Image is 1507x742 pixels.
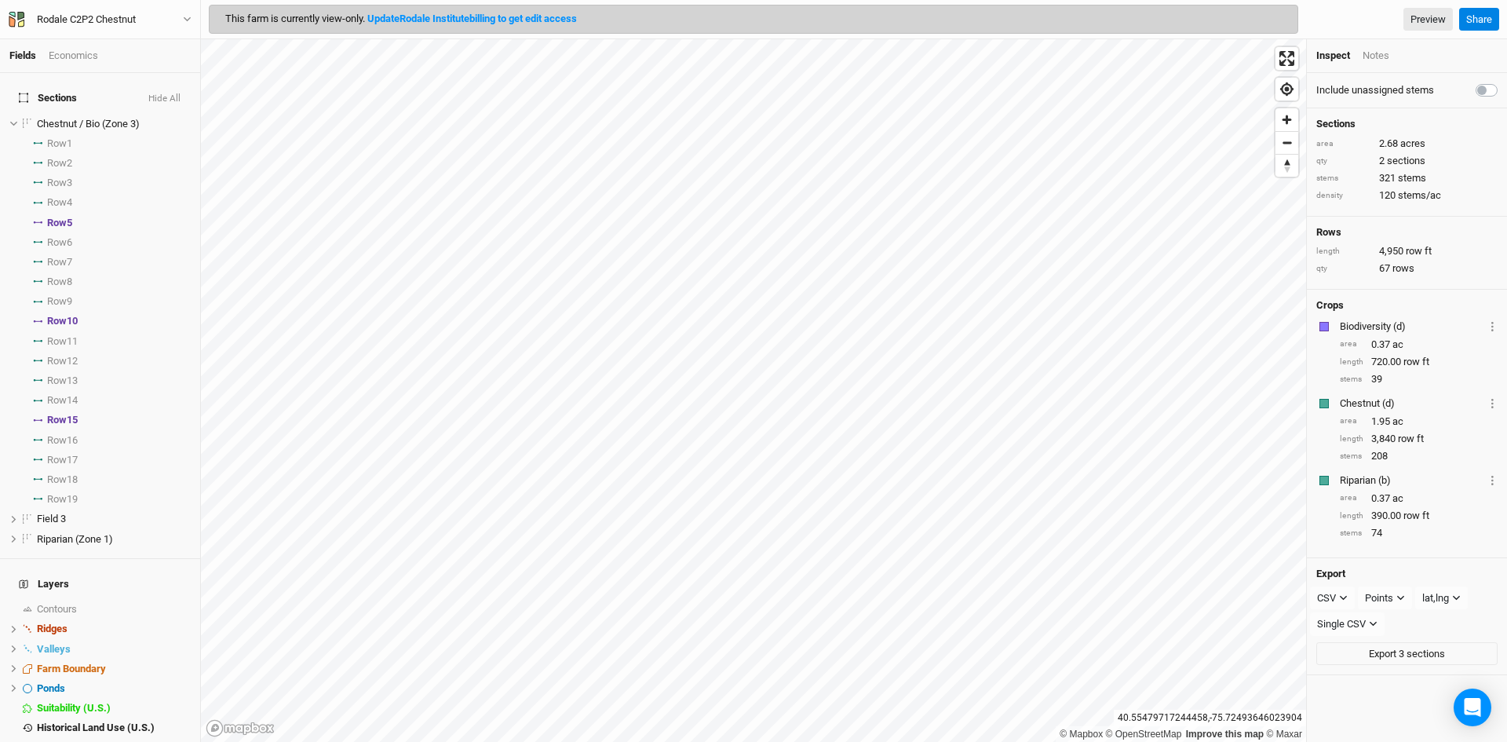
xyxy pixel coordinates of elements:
[37,722,155,733] span: Historical Land Use (U.S.)
[1340,338,1363,350] div: area
[8,11,192,28] button: Rodale C2P2 Chestnut
[1487,317,1498,335] button: Crop Usage
[1340,492,1363,504] div: area
[1403,8,1453,31] a: Preview
[1398,188,1441,203] span: stems/ac
[37,702,191,715] div: Suitability (U.S.)
[1316,155,1371,167] div: qty
[9,568,191,600] h4: Layers
[1340,356,1363,368] div: length
[1316,568,1498,580] h4: Export
[1340,528,1363,539] div: stems
[1275,155,1298,177] span: Reset bearing to north
[1363,49,1389,63] div: Notes
[1422,590,1449,606] div: lat,lng
[1387,154,1425,168] span: sections
[47,157,72,170] span: Row 2
[47,493,78,506] span: Row 19
[47,414,78,426] span: Row 15
[1316,171,1498,185] div: 321
[1316,137,1498,151] div: 2.68
[1316,188,1498,203] div: 120
[1392,415,1403,429] span: ac
[1266,729,1302,740] a: Maxar
[1275,108,1298,131] button: Zoom in
[1415,587,1468,610] button: lat,lng
[1316,154,1498,168] div: 2
[1316,261,1498,276] div: 67
[225,13,577,24] span: This farm is currently view-only.
[1316,190,1371,202] div: density
[37,623,68,634] span: Ridges
[1316,138,1371,150] div: area
[1340,374,1363,386] div: stems
[1275,78,1298,101] button: Find my location
[1340,415,1363,427] div: area
[1398,432,1424,446] span: row ft
[367,13,577,24] a: UpdateRodale Institutebilling to get edit access
[1340,397,1484,411] div: Chestnut (d)
[1340,492,1498,506] div: 0.37
[1398,171,1426,185] span: stems
[47,217,72,229] span: Row 5
[1316,246,1371,258] div: length
[1186,729,1264,740] a: Improve this map
[1316,642,1498,666] button: Export 3 sections
[47,355,78,367] span: Row 12
[1340,433,1363,445] div: length
[1406,244,1432,258] span: row ft
[1459,8,1499,31] button: Share
[1340,449,1498,463] div: 208
[37,533,191,546] div: Riparian (Zone 1)
[37,533,113,545] span: Riparian (Zone 1)
[1316,49,1350,63] div: Inspect
[37,118,191,130] div: Chestnut / Bio (Zone 3)
[37,663,106,674] span: Farm Boundary
[1310,612,1385,636] button: Single CSV
[1454,689,1491,726] div: Open Intercom Messenger
[37,663,191,675] div: Farm Boundary
[1392,261,1414,276] span: rows
[37,513,191,525] div: Field 3
[1340,355,1498,369] div: 720.00
[19,92,77,104] span: Sections
[1316,244,1498,258] div: 4,950
[1365,590,1393,606] div: Points
[1114,710,1306,726] div: 40.55479717244458 , -75.72493646023904
[49,49,98,63] div: Economics
[1316,226,1498,239] h4: Rows
[47,394,78,407] span: Row 14
[1317,616,1366,632] div: Single CSV
[206,719,275,737] a: Mapbox logo
[47,196,72,209] span: Row 4
[47,295,72,308] span: Row 9
[1400,137,1425,151] span: acres
[47,473,78,486] span: Row 18
[1060,729,1103,740] a: Mapbox
[37,722,191,734] div: Historical Land Use (U.S.)
[201,39,1306,742] canvas: Map
[37,682,191,695] div: Ponds
[1275,154,1298,177] button: Reset bearing to north
[1340,372,1498,386] div: 39
[1340,473,1484,488] div: Riparian (b)
[1487,471,1498,489] button: Crop Usage
[47,276,72,288] span: Row 8
[1275,131,1298,154] button: Zoom out
[47,375,78,387] span: Row 13
[37,603,191,616] div: Contours
[1340,451,1363,462] div: stems
[1392,492,1403,506] span: ac
[1106,729,1182,740] a: OpenStreetMap
[1403,355,1429,369] span: row ft
[37,643,191,656] div: Valleys
[47,137,72,150] span: Row 1
[1358,587,1412,610] button: Points
[1316,83,1434,97] label: Include unassigned stems
[1340,526,1498,540] div: 74
[37,682,65,694] span: Ponds
[1403,509,1429,523] span: row ft
[1317,590,1336,606] div: CSV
